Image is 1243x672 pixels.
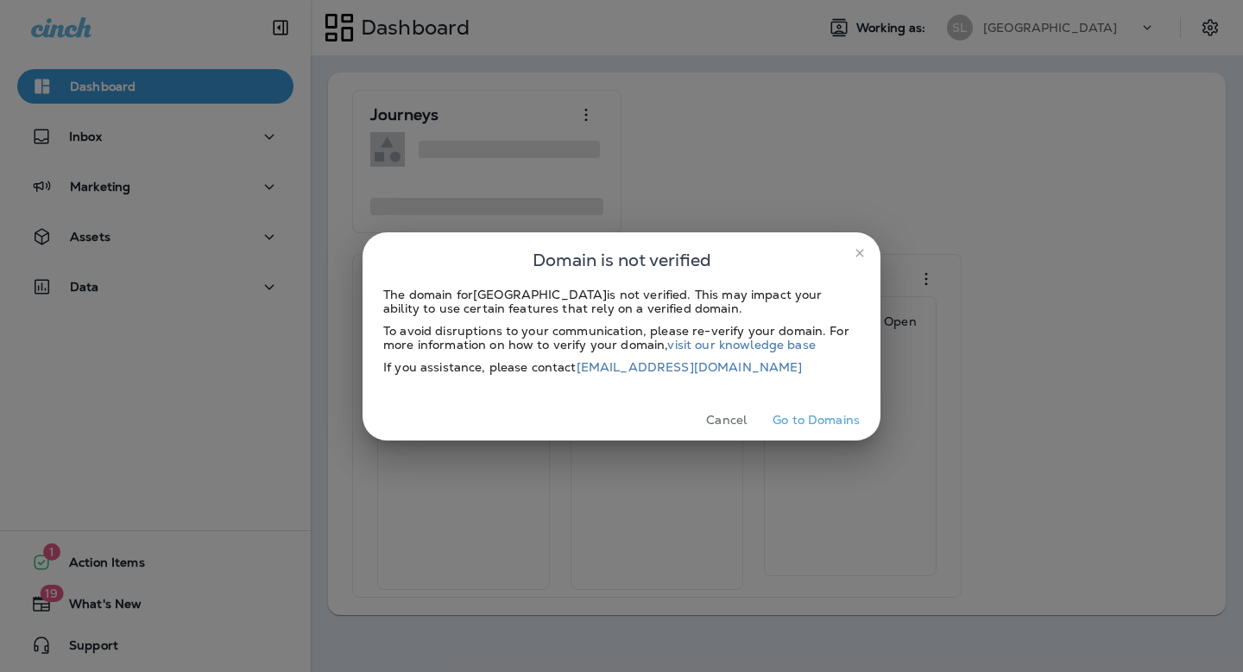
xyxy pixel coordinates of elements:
[383,324,860,352] div: To avoid disruptions to your communication, please re-verify your domain. For more information on...
[694,407,759,434] button: Cancel
[383,288,860,315] div: The domain for [GEOGRAPHIC_DATA] is not verified. This may impact your ability to use certain fea...
[766,407,867,434] button: Go to Domains
[667,337,815,352] a: visit our knowledge base
[846,239,874,267] button: close
[533,246,711,274] span: Domain is not verified
[577,359,803,375] a: [EMAIL_ADDRESS][DOMAIN_NAME]
[383,360,860,374] div: If you assistance, please contact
